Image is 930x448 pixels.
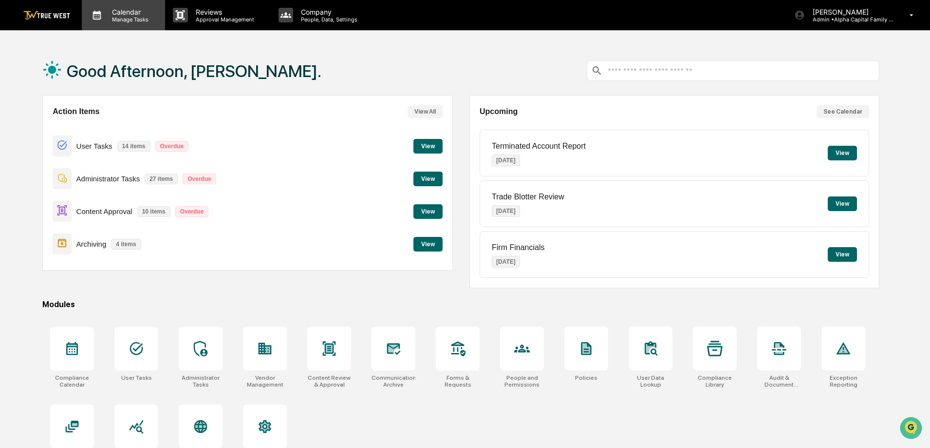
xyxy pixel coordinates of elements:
p: Company [293,8,362,16]
div: We're available if you need us! [33,84,123,92]
span: Attestations [80,123,121,133]
button: View All [408,105,443,118]
a: 🗄️Attestations [67,119,125,136]
div: User Data Lookup [629,374,672,388]
p: Overdue [183,174,216,184]
div: 🔎 [10,142,18,150]
button: View [413,237,443,252]
button: Start new chat [166,78,177,89]
button: View [413,204,443,219]
h2: Upcoming [480,107,518,116]
p: [DATE] [492,155,520,166]
p: Overdue [155,141,189,152]
p: People, Data, Settings [293,16,362,23]
p: 27 items [145,174,178,184]
span: Data Lookup [19,141,61,151]
p: 14 items [117,141,150,152]
a: View [413,141,443,150]
div: Compliance Calendar [50,374,94,388]
p: Calendar [104,8,153,16]
input: Clear [25,44,161,55]
button: View [828,247,857,262]
button: View [828,146,857,160]
p: Admin • Alpha Capital Family Office [805,16,895,23]
p: Trade Blotter Review [492,193,564,201]
p: Terminated Account Report [492,142,586,151]
div: 🗄️ [71,124,78,132]
div: Exception Reporting [821,374,865,388]
button: View [413,139,443,154]
p: How can we help? [10,20,177,36]
div: People and Permissions [500,374,544,388]
a: View [413,239,443,248]
iframe: Open customer support [899,416,925,442]
span: Preclearance [19,123,63,133]
p: 4 items [111,239,141,250]
button: View [413,172,443,186]
a: Powered byPylon [69,165,118,173]
button: View [828,196,857,211]
p: Manage Tasks [104,16,153,23]
a: 🖐️Preclearance [6,119,67,136]
div: Compliance Library [693,374,737,388]
p: Archiving [76,240,107,248]
div: Administrator Tasks [179,374,223,388]
div: Content Review & Approval [307,374,351,388]
div: Audit & Document Logs [757,374,801,388]
h2: Action Items [53,107,99,116]
img: logo [23,11,70,20]
div: Start new chat [33,75,160,84]
p: [DATE] [492,205,520,217]
a: 🔎Data Lookup [6,137,65,155]
a: View [413,174,443,183]
p: [DATE] [492,256,520,268]
p: Firm Financials [492,243,544,252]
div: Modules [42,300,879,309]
p: [PERSON_NAME] [805,8,895,16]
p: Approval Management [188,16,259,23]
div: Forms & Requests [436,374,480,388]
p: Administrator Tasks [76,175,140,183]
h1: Good Afternoon, [PERSON_NAME]. [67,61,321,81]
a: View [413,206,443,215]
p: 10 items [137,206,170,217]
p: Reviews [188,8,259,16]
img: 1746055101610-c473b297-6a78-478c-a979-82029cc54cd1 [10,75,27,92]
div: Vendor Management [243,374,287,388]
p: Content Approval [76,207,132,215]
div: Communications Archive [372,374,415,388]
div: 🖐️ [10,124,18,132]
div: User Tasks [121,374,152,381]
p: Overdue [175,206,209,217]
p: User Tasks [76,142,112,150]
span: Pylon [97,165,118,173]
div: Policies [575,374,597,381]
button: See Calendar [817,105,869,118]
